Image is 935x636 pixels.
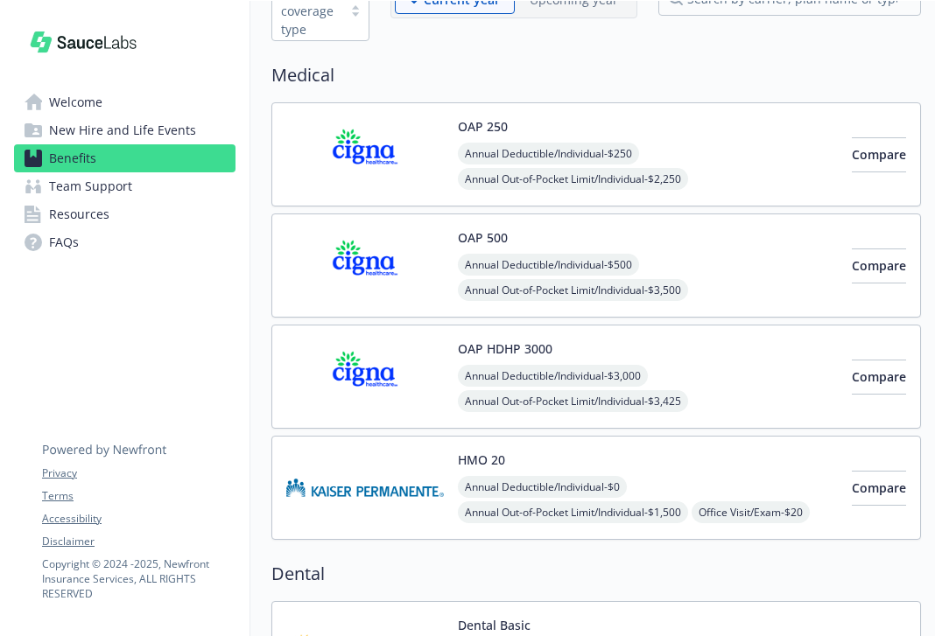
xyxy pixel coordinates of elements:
[42,556,235,601] p: Copyright © 2024 - 2025 , Newfront Insurance Services, ALL RIGHTS RESERVED
[458,451,505,469] button: HMO 20
[458,501,688,523] span: Annual Out-of-Pocket Limit/Individual - $1,500
[458,117,508,136] button: OAP 250
[458,228,508,247] button: OAP 500
[458,616,531,634] button: Dental Basic
[14,172,236,200] a: Team Support
[49,228,79,256] span: FAQs
[286,117,444,192] img: CIGNA carrier logo
[14,116,236,144] a: New Hire and Life Events
[458,168,688,190] span: Annual Out-of-Pocket Limit/Individual - $2,250
[852,479,906,496] span: Compare
[42,488,235,504] a: Terms
[852,471,906,506] button: Compare
[14,228,236,256] a: FAQs
[286,228,444,303] img: CIGNA carrier logo
[852,360,906,395] button: Compare
[458,254,639,276] span: Annual Deductible/Individual - $500
[852,248,906,283] button: Compare
[14,144,236,172] a: Benefits
[458,365,648,387] span: Annual Deductible/Individual - $3,000
[286,339,444,414] img: CIGNA carrier logo
[49,200,109,228] span: Resources
[692,501,810,523] span: Office Visit/Exam - $20
[458,279,688,301] span: Annual Out-of-Pocket Limit/Individual - $3,500
[286,451,444,525] img: Kaiser Permanente Insurance Company carrier logo
[458,476,627,498] span: Annual Deductible/Individual - $0
[49,172,132,200] span: Team Support
[14,88,236,116] a: Welcome
[271,561,921,587] h2: Dental
[42,534,235,549] a: Disclaimer
[852,146,906,163] span: Compare
[49,116,196,144] span: New Hire and Life Events
[271,62,921,88] h2: Medical
[458,143,639,164] span: Annual Deductible/Individual - $250
[458,390,688,412] span: Annual Out-of-Pocket Limit/Individual - $3,425
[852,368,906,385] span: Compare
[42,511,235,527] a: Accessibility
[852,257,906,274] span: Compare
[14,200,236,228] a: Resources
[49,144,96,172] span: Benefits
[458,339,552,358] button: OAP HDHP 3000
[42,465,235,481] a: Privacy
[49,88,102,116] span: Welcome
[852,137,906,172] button: Compare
